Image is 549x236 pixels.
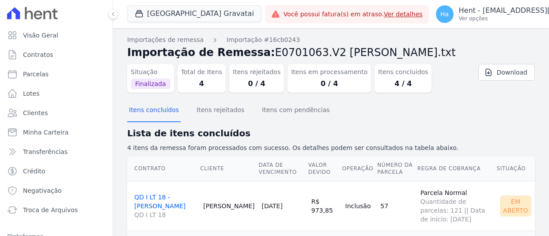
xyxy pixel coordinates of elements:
a: Lotes [4,85,109,102]
a: Clientes [4,104,109,122]
span: Parcelas [23,70,49,79]
span: Transferências [23,147,68,156]
dd: 4 / 4 [378,79,428,89]
a: Importação #16cb0243 [227,35,300,45]
p: 4 itens da remessa foram processados com sucesso. Os detalhes podem ser consultados na tabela aba... [127,143,535,153]
td: 57 [377,181,416,231]
dt: Itens em processamento [291,67,367,77]
th: Cliente [200,156,258,181]
span: Troca de Arquivos [23,206,78,214]
a: Visão Geral [4,26,109,44]
dt: Situação [131,67,170,77]
nav: Breadcrumb [127,35,535,45]
button: Itens concluídos [127,99,181,122]
th: Data de Vencimento [258,156,308,181]
h2: Lista de itens concluídos [127,127,535,140]
td: R$ 973,85 [308,181,342,231]
td: [PERSON_NAME] [200,181,258,231]
a: Download [478,64,535,81]
th: Operação [342,156,377,181]
button: [GEOGRAPHIC_DATA] Gravatai [127,5,261,22]
td: Inclusão [342,181,377,231]
span: Ha [440,11,449,17]
span: Contratos [23,50,53,59]
span: Finalizada [131,79,170,89]
h2: Importação de Remessa: [127,45,535,60]
div: Em Aberto [500,195,531,217]
th: Valor devido [308,156,342,181]
span: Crédito [23,167,45,176]
a: QD I LT 18 - [PERSON_NAME]QD I LT 18 [134,194,196,219]
dd: 0 / 4 [233,79,280,89]
a: Transferências [4,143,109,161]
a: Troca de Arquivos [4,201,109,219]
span: Negativação [23,186,62,195]
span: Minha Carteira [23,128,68,137]
dt: Total de Itens [181,67,223,77]
a: Parcelas [4,65,109,83]
a: Importações de remessa [127,35,204,45]
a: Ver detalhes [384,11,423,18]
span: Clientes [23,109,48,117]
dt: Itens rejeitados [233,67,280,77]
dt: Itens concluídos [378,67,428,77]
span: Visão Geral [23,31,58,40]
dd: 4 [181,79,223,89]
a: Negativação [4,182,109,199]
th: Contrato [127,156,200,181]
span: QD I LT 18 [134,210,196,219]
a: Minha Carteira [4,124,109,141]
a: Contratos [4,46,109,64]
span: Quantidade de parcelas: 121 || Data de início: [DATE] [420,197,493,224]
a: Crédito [4,162,109,180]
button: Itens rejeitados [195,99,246,122]
dd: 0 / 4 [291,79,367,89]
span: E0701063.V2 [PERSON_NAME].txt [275,46,456,59]
span: Lotes [23,89,40,98]
td: [DATE] [258,181,308,231]
th: Regra de Cobrança [417,156,496,181]
th: Situação [496,156,535,181]
td: Parcela Normal [417,181,496,231]
span: Você possui fatura(s) em atraso. [284,10,423,19]
th: Número da Parcela [377,156,416,181]
button: Itens com pendências [260,99,331,122]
